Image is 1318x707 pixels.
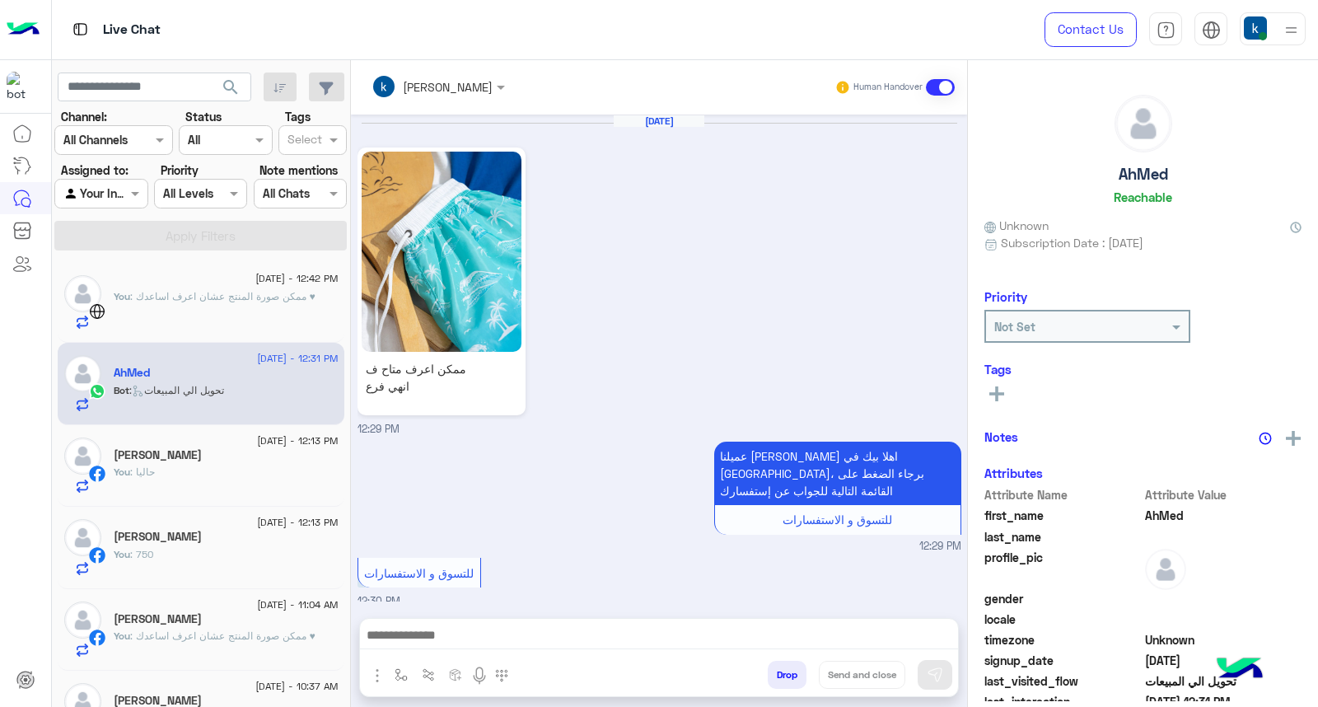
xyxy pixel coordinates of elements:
span: Attribute Value [1145,486,1302,503]
button: Drop [768,661,806,689]
img: tab [1202,21,1221,40]
span: للتسوق و الاستفسارات [364,566,474,580]
img: defaultAdmin.png [64,602,101,639]
img: create order [449,668,462,681]
span: [DATE] - 10:37 AM [255,679,338,694]
img: defaultAdmin.png [1145,549,1186,590]
img: WebChat [89,303,105,320]
span: last_name [984,528,1142,545]
h6: Notes [984,429,1018,444]
span: 12:29 PM [358,423,400,435]
span: Attribute Name [984,486,1142,503]
h5: AhMed [1119,165,1168,184]
img: send voice note [470,666,489,686]
img: select flow [395,668,408,681]
span: null [1145,590,1302,607]
span: : تحويل الي المبيعات [129,384,224,396]
label: Priority [161,162,199,179]
span: search [221,77,241,97]
label: Channel: [61,108,107,125]
a: Contact Us [1045,12,1137,47]
img: profile [1281,20,1302,40]
img: 1679697942726979.jpg [362,152,521,352]
img: Logo [7,12,40,47]
img: send message [927,667,943,683]
h5: Mahmoud El-feky [114,448,202,462]
span: تحويل الي المبيعات [1145,672,1302,690]
div: Select [285,130,322,152]
span: timezone [984,631,1142,648]
img: defaultAdmin.png [64,275,101,312]
small: Human Handover [853,81,923,94]
span: gender [984,590,1142,607]
span: locale [984,611,1142,628]
span: 750 [130,548,153,560]
img: tab [70,19,91,40]
h5: AhMed [114,366,150,380]
button: Trigger scenario [415,661,442,688]
img: make a call [495,669,508,682]
span: You [114,466,130,478]
p: Live Chat [103,19,161,41]
h6: Attributes [984,466,1043,480]
h6: Priority [984,289,1027,304]
button: select flow [388,661,415,688]
span: 2025-08-14T09:29:45.884Z [1145,652,1302,669]
img: hulul-logo.png [1211,641,1269,699]
label: Tags [285,108,311,125]
span: [DATE] - 11:04 AM [257,597,338,612]
h5: Abdelrahman Taher [114,612,202,626]
img: notes [1259,432,1272,445]
img: defaultAdmin.png [1115,96,1171,152]
img: 713415422032625 [7,72,36,101]
img: Facebook [89,547,105,564]
span: 12:29 PM [919,539,961,555]
span: [DATE] - 12:31 PM [257,351,338,366]
label: Assigned to: [61,162,129,179]
p: 14/8/2025, 12:29 PM [714,442,961,505]
span: Unknown [1145,631,1302,648]
span: You [114,630,130,642]
h6: [DATE] [614,115,704,127]
h5: احمد رزق [114,530,202,544]
p: ممكن اعرف متاح ف انهي فرع [362,356,474,399]
span: [DATE] - 12:13 PM [257,433,338,448]
span: profile_pic [984,549,1142,587]
img: Trigger scenario [422,668,435,681]
img: tab [1157,21,1175,40]
img: defaultAdmin.png [64,438,101,475]
img: userImage [1244,16,1267,40]
span: Bot [114,384,129,396]
span: [DATE] - 12:42 PM [255,271,338,286]
label: Status [185,108,222,125]
a: ممكن اعرف متاح ف انهي فرع [358,147,526,415]
span: You [114,290,130,302]
span: first_name [984,507,1142,524]
span: Subscription Date : [DATE] [1001,234,1143,251]
img: defaultAdmin.png [64,355,101,392]
span: ممكن صورة المنتج عشان اعرف اساعدك ♥ [130,290,315,302]
span: [DATE] - 12:13 PM [257,515,338,530]
img: Facebook [89,466,105,482]
button: Apply Filters [54,221,347,250]
span: You [114,548,130,560]
span: حاليا [130,466,155,478]
span: last_visited_flow [984,672,1142,690]
span: null [1145,611,1302,628]
span: للتسوق و الاستفسارات [783,513,892,527]
img: send attachment [367,666,387,686]
img: WhatsApp [89,383,105,400]
h6: Reachable [1114,190,1172,204]
h6: Tags [984,362,1302,377]
button: search [211,73,251,108]
span: ممكن صورة المنتج عشان اعرف اساعدك ♥ [130,630,315,642]
label: Note mentions [259,162,338,179]
a: tab [1149,12,1182,47]
span: signup_date [984,652,1142,669]
button: create order [442,661,470,688]
span: 12:30 PM [358,595,400,607]
img: defaultAdmin.png [64,519,101,556]
span: AhMed [1145,507,1302,524]
img: Facebook [89,630,105,646]
span: Unknown [984,217,1049,234]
